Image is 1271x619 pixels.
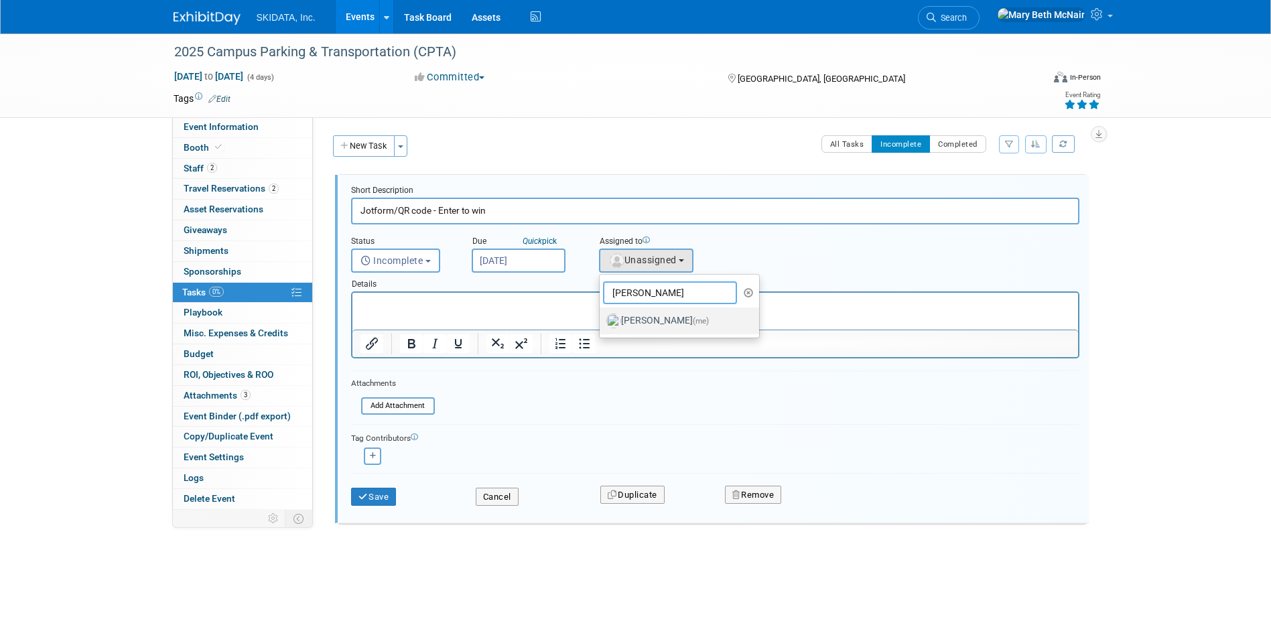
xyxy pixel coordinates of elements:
[173,220,312,240] a: Giveaways
[184,431,273,441] span: Copy/Duplicate Event
[173,448,312,468] a: Event Settings
[549,334,572,353] button: Numbered list
[184,493,235,504] span: Delete Event
[174,11,241,25] img: ExhibitDay
[360,334,383,353] button: Insert/edit link
[872,135,930,153] button: Incomplete
[1052,135,1075,153] a: Refresh
[351,378,435,389] div: Attachments
[184,121,259,132] span: Event Information
[184,307,222,318] span: Playbook
[738,74,905,84] span: [GEOGRAPHIC_DATA], [GEOGRAPHIC_DATA]
[269,184,279,194] span: 2
[520,236,559,247] a: Quickpick
[573,334,596,353] button: Bullet list
[351,430,1079,444] div: Tag Contributors
[599,236,766,249] div: Assigned to
[257,12,316,23] span: SKIDATA, Inc.
[351,236,452,249] div: Status
[472,236,579,249] div: Due
[1064,92,1100,98] div: Event Rating
[173,468,312,488] a: Logs
[600,486,665,504] button: Duplicate
[599,249,694,273] button: Unassigned
[184,369,273,380] span: ROI, Objectives & ROO
[184,183,279,194] span: Travel Reservations
[202,71,215,82] span: to
[173,283,312,303] a: Tasks0%
[173,344,312,364] a: Budget
[170,40,1022,64] div: 2025 Campus Parking & Transportation (CPTA)
[184,472,204,483] span: Logs
[173,303,312,323] a: Playbook
[173,159,312,179] a: Staff2
[209,287,224,297] span: 0%
[472,249,565,273] input: Due Date
[184,163,217,174] span: Staff
[285,510,312,527] td: Toggle Event Tabs
[929,135,986,153] button: Completed
[184,266,241,277] span: Sponsorships
[173,117,312,137] a: Event Information
[184,411,291,421] span: Event Binder (.pdf export)
[207,163,217,173] span: 2
[725,486,782,504] button: Remove
[936,13,967,23] span: Search
[173,241,312,261] a: Shipments
[246,73,274,82] span: (4 days)
[918,6,980,29] a: Search
[486,334,509,353] button: Subscript
[360,255,423,266] span: Incomplete
[351,185,1079,198] div: Short Description
[173,407,312,427] a: Event Binder (.pdf export)
[606,310,746,332] label: [PERSON_NAME]
[173,138,312,158] a: Booth
[400,334,423,353] button: Bold
[1054,72,1067,82] img: Format-Inperson.png
[173,427,312,447] a: Copy/Duplicate Event
[215,143,222,151] i: Booth reservation complete
[173,365,312,385] a: ROI, Objectives & ROO
[352,293,1078,330] iframe: Rich Text Area
[173,489,312,509] a: Delete Event
[184,224,227,235] span: Giveaways
[351,273,1079,291] div: Details
[476,488,519,506] button: Cancel
[173,324,312,344] a: Misc. Expenses & Credits
[693,316,709,326] span: (me)
[184,245,228,256] span: Shipments
[510,334,533,353] button: Superscript
[184,142,224,153] span: Booth
[173,386,312,406] a: Attachments3
[182,287,224,297] span: Tasks
[208,94,230,104] a: Edit
[447,334,470,353] button: Underline
[423,334,446,353] button: Italic
[184,204,263,214] span: Asset Reservations
[523,236,542,246] i: Quick
[963,70,1101,90] div: Event Format
[173,179,312,199] a: Travel Reservations2
[241,390,251,400] span: 3
[410,70,490,84] button: Committed
[608,255,677,265] span: Unassigned
[821,135,873,153] button: All Tasks
[174,92,230,105] td: Tags
[184,390,251,401] span: Attachments
[997,7,1085,22] img: Mary Beth McNair
[184,452,244,462] span: Event Settings
[333,135,395,157] button: New Task
[351,249,440,273] button: Incomplete
[351,488,397,506] button: Save
[174,70,244,82] span: [DATE] [DATE]
[184,348,214,359] span: Budget
[173,200,312,220] a: Asset Reservations
[603,281,737,304] input: Search
[184,328,288,338] span: Misc. Expenses & Credits
[1069,72,1101,82] div: In-Person
[262,510,285,527] td: Personalize Event Tab Strip
[173,262,312,282] a: Sponsorships
[351,198,1079,224] input: Name of task or a short description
